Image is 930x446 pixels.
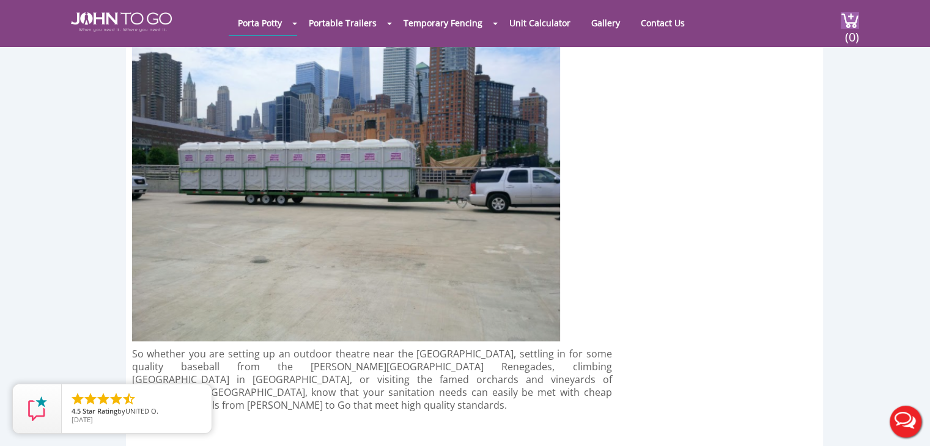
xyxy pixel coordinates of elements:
a: Gallery [582,11,629,35]
img: JOHN to go [71,12,172,32]
span: by [72,408,202,416]
span: UNITED O. [125,406,158,415]
span: (0) [844,19,859,45]
span: 4.5 [72,406,81,415]
button: Live Chat [881,397,930,446]
a: Porta Potty [229,11,291,35]
li:  [96,392,111,406]
span: [DATE] [72,415,93,424]
span: Star Rating [83,406,117,415]
img: Review Rating [25,397,50,421]
li:  [70,392,85,406]
a: Portable Trailers [300,11,386,35]
a: Temporary Fencing [394,11,492,35]
li:  [83,392,98,406]
p: So whether you are setting up an outdoor theatre near the [GEOGRAPHIC_DATA], settling in for some... [132,348,612,412]
a: Contact Us [632,11,694,35]
img: John to Go porta potty rental delivery in NY and NJ [132,29,560,342]
li:  [109,392,124,406]
a: Unit Calculator [500,11,580,35]
li:  [122,392,136,406]
img: cart a [841,12,859,29]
